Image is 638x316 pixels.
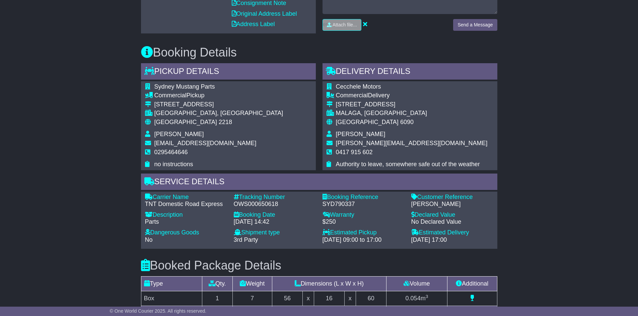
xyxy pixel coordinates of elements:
td: Dimensions (L x W x H) [272,276,386,291]
div: No Declared Value [411,218,493,226]
div: Delivery [336,92,488,99]
div: SYD790337 [323,201,405,208]
div: Pickup Details [141,63,316,81]
a: Original Address Label [232,10,297,17]
td: m [386,291,447,306]
td: x [344,291,356,306]
div: Dangerous Goods [145,229,227,236]
div: Booking Date [234,211,316,219]
td: Volume [386,276,447,291]
span: © One World Courier 2025. All rights reserved. [110,308,207,314]
td: Additional [447,276,497,291]
div: Delivery Details [323,63,497,81]
span: [PERSON_NAME] [336,131,385,137]
td: Weight [232,276,272,291]
div: [STREET_ADDRESS] [154,101,283,108]
div: Tracking Number [234,194,316,201]
div: [GEOGRAPHIC_DATA], [GEOGRAPHIC_DATA] [154,110,283,117]
td: 60 [356,291,386,306]
span: 6090 [400,119,414,125]
span: Commercial [336,92,368,99]
div: MALAGA, [GEOGRAPHIC_DATA] [336,110,488,117]
div: Shipment type [234,229,316,236]
a: Address Label [232,21,275,27]
span: [EMAIL_ADDRESS][DOMAIN_NAME] [154,140,257,146]
span: Cecchele Motors [336,83,381,90]
div: Estimated Delivery [411,229,493,236]
span: [PERSON_NAME][EMAIL_ADDRESS][DOMAIN_NAME] [336,140,488,146]
td: Box [141,291,202,306]
td: Qty. [202,276,232,291]
div: OWS000650618 [234,201,316,208]
td: 1 [202,291,232,306]
div: Description [145,211,227,219]
div: Estimated Pickup [323,229,405,236]
div: Warranty [323,211,405,219]
span: [GEOGRAPHIC_DATA] [154,119,217,125]
span: [PERSON_NAME] [154,131,204,137]
span: Commercial [154,92,187,99]
span: 0417 915 602 [336,149,373,155]
div: Pickup [154,92,283,99]
span: 0295464646 [154,149,188,155]
h3: Booking Details [141,46,497,59]
div: [PERSON_NAME] [411,201,493,208]
div: Service Details [141,174,497,192]
div: Carrier Name [145,194,227,201]
td: x [302,291,314,306]
div: Declared Value [411,211,493,219]
td: 7 [232,291,272,306]
span: 2218 [219,119,232,125]
span: [GEOGRAPHIC_DATA] [336,119,399,125]
span: no instructions [154,161,193,168]
span: Sydney Mustang Parts [154,83,215,90]
div: Customer Reference [411,194,493,201]
td: 56 [272,291,302,306]
span: No [145,236,153,243]
button: Send a Message [453,19,497,31]
div: $250 [323,218,405,226]
div: [STREET_ADDRESS] [336,101,488,108]
div: TNT Domestic Road Express [145,201,227,208]
div: Booking Reference [323,194,405,201]
div: [DATE] 14:42 [234,218,316,226]
span: Authority to leave, somewhere safe out of the weather [336,161,480,168]
span: 3rd Party [234,236,258,243]
h3: Booked Package Details [141,259,497,272]
td: 16 [314,291,344,306]
div: [DATE] 17:00 [411,236,493,244]
span: 0.054 [406,295,421,302]
sup: 3 [426,294,428,299]
td: Type [141,276,202,291]
div: Parts [145,218,227,226]
div: [DATE] 09:00 to 17:00 [323,236,405,244]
